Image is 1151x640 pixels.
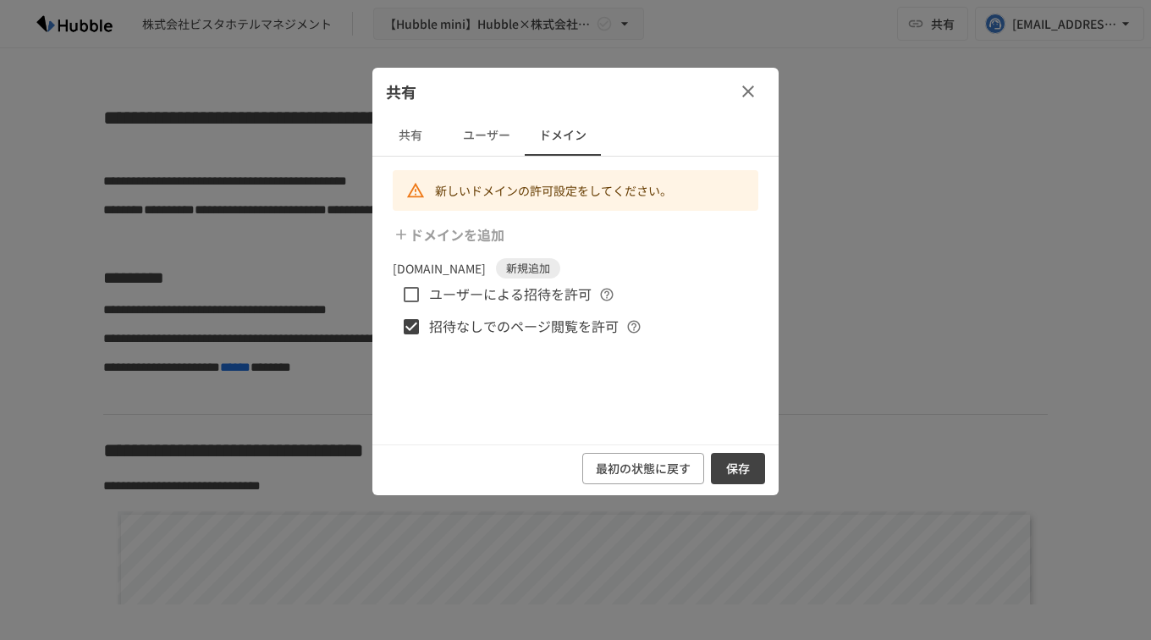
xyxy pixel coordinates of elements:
div: 新しいドメインの許可設定をしてください。 [435,175,672,206]
p: [DOMAIN_NAME] [393,259,486,278]
div: 共有 [372,68,779,115]
button: ドメインを追加 [389,218,511,251]
button: 最初の状態に戻す [582,453,704,484]
span: 招待なしでのページ閲覧を許可 [429,316,619,338]
button: 共有 [372,115,449,156]
button: 保存 [711,453,765,484]
span: ユーザーによる招待を許可 [429,284,592,306]
button: ドメイン [525,115,601,156]
button: ユーザー [449,115,525,156]
span: 新規追加 [496,260,560,277]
